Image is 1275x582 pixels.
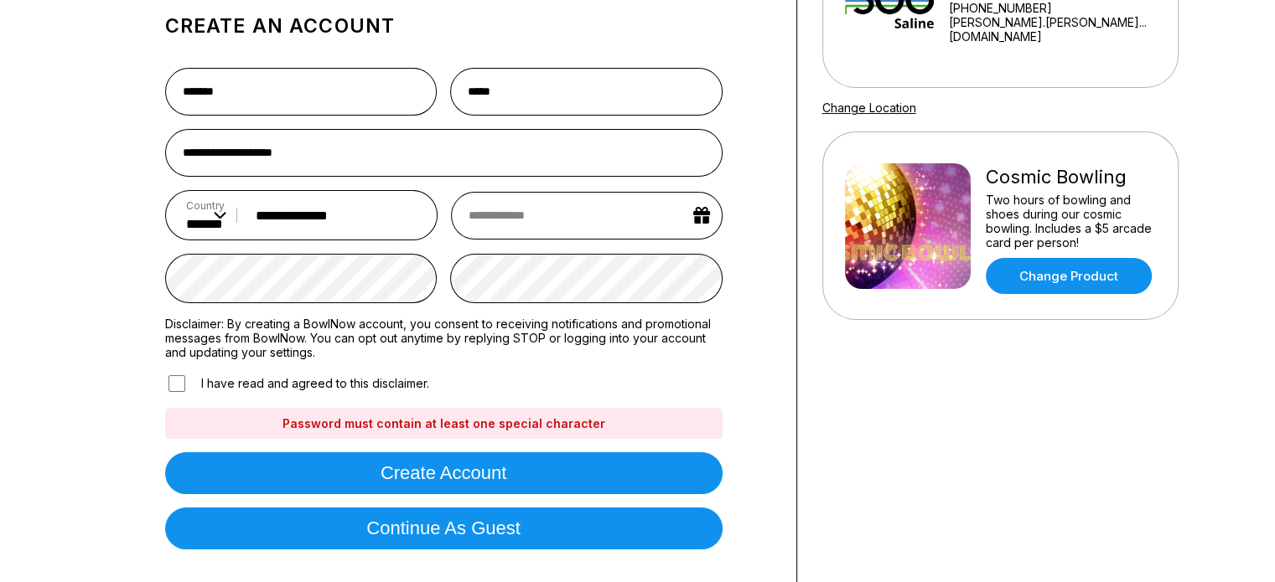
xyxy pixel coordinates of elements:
label: Disclaimer: By creating a BowlNow account, you consent to receiving notifications and promotional... [165,317,723,359]
label: Country [186,199,226,212]
a: [PERSON_NAME].[PERSON_NAME]...[DOMAIN_NAME] [949,15,1155,44]
a: Change Product [986,258,1152,294]
div: [PHONE_NUMBER] [949,1,1155,15]
div: Two hours of bowling and shoes during our cosmic bowling. Includes a $5 arcade card per person! [986,193,1156,250]
label: I have read and agreed to this disclaimer. [165,373,429,394]
img: Cosmic Bowling [845,163,971,289]
div: Cosmic Bowling [986,166,1156,188]
div: Password must contain at least one special character [165,408,723,439]
button: Create account [165,452,723,494]
input: I have read and agreed to this disclaimer. [168,375,185,392]
a: Change Location [822,100,916,115]
h1: Create an account [165,14,723,38]
button: Continue as guest [165,507,723,549]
